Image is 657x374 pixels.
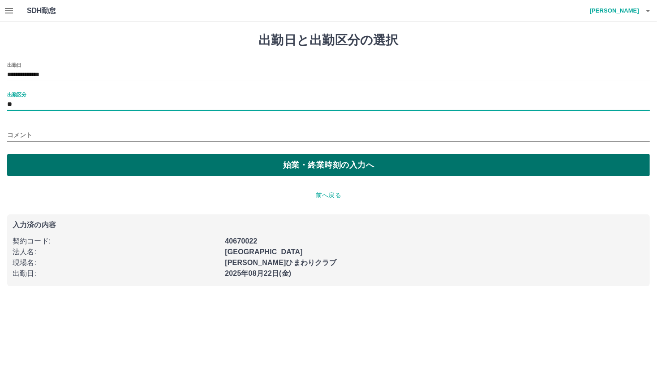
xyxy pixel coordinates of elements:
[7,33,650,48] h1: 出勤日と出勤区分の選択
[13,257,219,268] p: 現場名 :
[13,268,219,279] p: 出勤日 :
[225,248,303,256] b: [GEOGRAPHIC_DATA]
[225,270,291,277] b: 2025年08月22日(金)
[7,91,26,98] label: 出勤区分
[225,259,336,266] b: [PERSON_NAME]ひまわりクラブ
[7,61,21,68] label: 出勤日
[13,236,219,247] p: 契約コード :
[225,237,257,245] b: 40670022
[13,222,644,229] p: 入力済の内容
[13,247,219,257] p: 法人名 :
[7,154,650,176] button: 始業・終業時刻の入力へ
[7,191,650,200] p: 前へ戻る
